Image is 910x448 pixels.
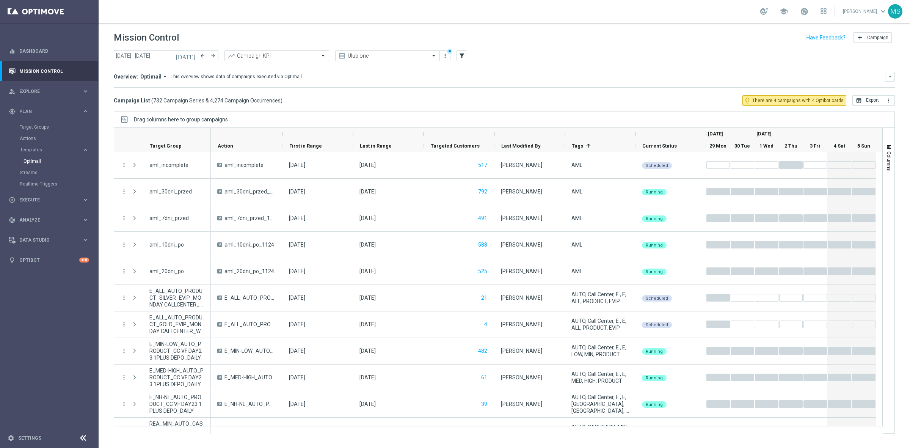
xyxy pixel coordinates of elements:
[571,268,582,275] span: AML
[842,6,888,17] a: [PERSON_NAME]keyboard_arrow_down
[149,341,204,361] span: E_MIN-LOW_AUTO_PRODUCT_CC VF DAY23 1PLUS DEPO_DAILY
[359,294,376,301] div: 29 Sep 2025, Monday
[852,95,882,106] button: open_in_browser Export
[20,147,89,153] div: Templates keyboard_arrow_right
[20,148,82,152] div: Templates
[642,401,667,408] colored-tag: Running
[8,48,89,54] button: equalizer Dashboard
[447,49,452,54] div: There are unsaved changes
[217,189,222,194] span: A
[19,250,79,270] a: Optibot
[501,188,542,195] div: Krystian Potoczny
[281,97,282,104] span: )
[887,74,893,79] i: keyboard_arrow_down
[501,268,542,275] div: Krystian Potoczny
[9,217,82,223] div: Analyze
[571,344,629,358] span: AUTO, Call Center, E , E, LOW, MIN, PRODUCT
[646,376,663,380] span: Running
[646,296,668,301] span: Scheduled
[335,50,440,61] ng-select: Ulubione
[8,257,89,263] button: lightbulb Optibot +10
[19,218,82,222] span: Analyze
[224,294,276,301] span: E_ALL_AUTO_PRODUCT_SILVER_EVIP_MONDAY CALLCENTER_WEEKLY
[734,143,750,149] span: 30 Tue
[217,402,222,406] span: A
[289,188,305,195] div: 29 Sep 2025, Monday
[360,143,392,149] span: Last in Range
[149,188,192,195] span: aml_30dni_przed
[571,241,582,248] span: AML
[867,35,888,40] span: Campaign
[24,156,98,167] div: Optimail
[501,401,542,407] div: Andzelika Binek
[359,401,376,407] div: 05 Oct 2025, Sunday
[149,162,188,168] span: aml_incomplete
[9,108,16,115] i: gps_fixed
[501,143,541,149] span: Last Modified By
[8,217,89,223] button: track_changes Analyze keyboard_arrow_right
[642,143,677,149] span: Current Status
[224,374,276,381] span: E_MED-HIGH_AUTO_PRODUCT_CC VF DAY23 1PLUS DEPO_DAILY
[174,50,197,62] button: [DATE]
[9,61,89,81] div: Mission Control
[149,367,204,388] span: E_MED-HIGH_AUTO_PRODUCT_CC VF DAY23 1PLUS DEPO_DAILY
[200,53,205,58] i: arrow_back
[646,243,663,248] span: Running
[359,215,376,222] div: 05 Oct 2025, Sunday
[756,131,772,137] span: [DATE]
[571,371,629,384] span: AUTO, Call Center, E , E, MED, HIGH, PRODUCT
[642,215,667,222] colored-tag: Running
[646,190,663,195] span: Running
[885,72,895,82] button: keyboard_arrow_down
[441,51,449,60] button: more_vert
[210,53,216,58] i: arrow_forward
[571,215,582,222] span: AML
[121,347,127,354] i: more_vert
[646,402,663,407] span: Running
[642,188,667,195] colored-tag: Running
[176,52,196,59] i: [DATE]
[501,294,542,301] div: Krystian Potoczny
[224,188,276,195] span: aml_30dni_przed_1124
[289,374,305,381] div: 29 Sep 2025, Monday
[9,250,89,270] div: Optibot
[477,346,488,356] button: 482
[854,32,892,43] button: add Campaign
[149,314,204,335] span: E_ALL_AUTO_PRODUCT_GOLD_EVIP_MONDAY CALLCENTER_WEEKLY
[82,88,89,95] i: keyboard_arrow_right
[708,131,723,137] span: [DATE]
[477,267,488,276] button: 525
[217,296,222,300] span: A
[121,401,127,407] button: more_vert
[852,97,895,103] multiple-options-button: Export to CSV
[20,124,79,130] a: Target Groups
[480,373,488,382] button: 61
[642,268,667,275] colored-tag: Running
[149,420,204,441] span: REA_MIN_AUTO_CASHBACK_RC FLOW ACTIVE 2 50%-25 PLN_DAILY
[784,143,797,149] span: 2 Thu
[882,95,895,106] button: more_vert
[150,143,182,149] span: Target Group
[480,293,488,303] button: 21
[289,215,305,222] div: 29 Sep 2025, Monday
[217,375,222,380] span: A
[9,196,16,203] i: play_circle_outline
[9,88,16,95] i: person_search
[208,50,218,61] button: arrow_forward
[121,294,127,301] button: more_vert
[19,89,82,94] span: Explore
[289,143,322,149] span: First in Range
[642,321,672,328] colored-tag: Scheduled
[20,181,79,187] a: Realtime Triggers
[359,162,376,168] div: 02 Oct 2025, Thursday
[744,97,751,104] i: lightbulb_outline
[289,401,305,407] div: 29 Sep 2025, Monday
[571,318,629,331] span: AUTO, Call Center, E , E, ALL, PRODUCT, EVIP
[477,187,488,196] button: 792
[806,35,846,40] input: Have Feedback?
[501,215,542,222] div: Krystian Potoczny
[121,374,127,381] i: more_vert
